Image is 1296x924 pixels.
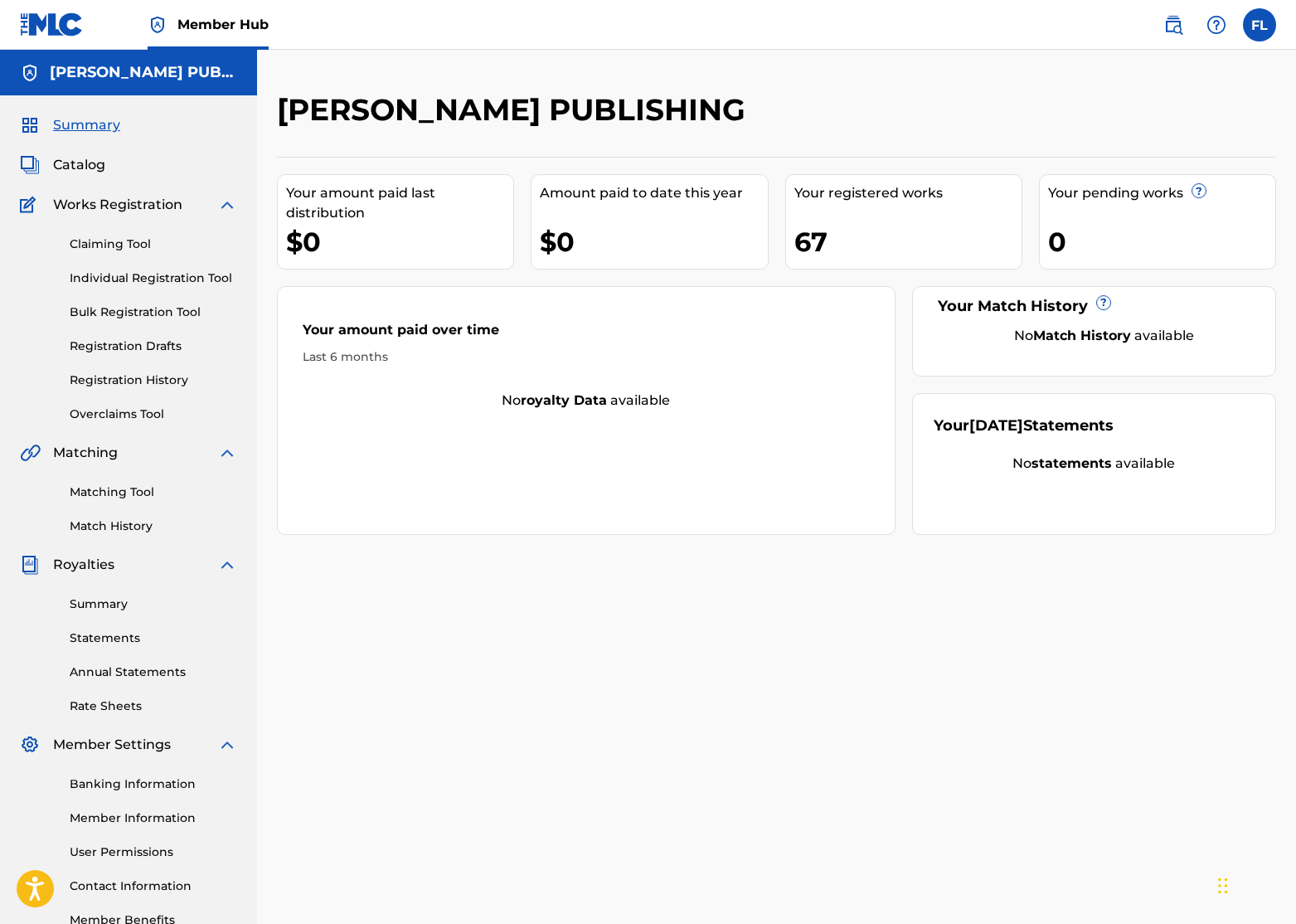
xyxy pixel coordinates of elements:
a: Annual Statements [70,664,237,681]
img: expand [217,195,237,215]
div: Help [1200,8,1233,41]
a: Registration Drafts [70,338,237,355]
img: Catalog [20,155,40,175]
strong: royalty data [521,392,607,408]
a: Registration History [70,372,237,389]
a: Member Information [70,810,237,827]
div: User Menu [1243,8,1276,41]
a: Banking Information [70,776,237,793]
img: Matching [20,443,41,463]
img: Royalties [20,555,40,575]
span: Catalog [53,155,105,175]
h5: FRANCES LITTERSKI PUBLISHING [50,63,237,82]
img: Top Rightsholder [148,15,167,35]
span: [DATE] [969,416,1023,435]
span: Matching [53,443,118,463]
div: 0 [1048,223,1275,260]
span: Summary [53,115,120,135]
span: ? [1097,296,1110,309]
img: Accounts [20,63,40,83]
img: Summary [20,115,40,135]
h2: [PERSON_NAME] PUBLISHING [277,91,754,129]
a: Individual Registration Tool [70,270,237,287]
a: Rate Sheets [70,698,237,715]
div: $0 [286,223,513,260]
a: User Permissions [70,844,237,861]
span: Member Hub [177,15,269,34]
div: $0 [540,223,767,260]
a: SummarySummary [20,115,120,135]
a: Summary [70,596,237,613]
div: Your registered works [794,183,1022,203]
div: Last 6 months [303,348,870,366]
img: expand [217,555,237,575]
img: search [1163,15,1183,35]
a: Overclaims Tool [70,406,237,423]
iframe: Chat Widget [1213,844,1296,924]
span: ? [1192,184,1206,197]
strong: statements [1031,455,1112,471]
img: MLC Logo [20,12,84,36]
div: Your amount paid over time [303,320,870,348]
div: Drag [1218,861,1228,911]
div: Your pending works [1048,183,1275,203]
a: Public Search [1157,8,1190,41]
a: CatalogCatalog [20,155,105,175]
strong: Match History [1033,328,1131,343]
div: 67 [794,223,1022,260]
div: No available [934,454,1255,474]
img: help [1206,15,1226,35]
span: Works Registration [53,195,182,215]
span: Royalties [53,555,114,575]
img: expand [217,735,237,755]
div: No available [954,326,1255,346]
a: Match History [70,518,237,535]
img: expand [217,443,237,463]
img: Works Registration [20,195,41,215]
div: Your Statements [934,415,1114,437]
a: Matching Tool [70,484,237,501]
a: Statements [70,630,237,647]
div: Your Match History [934,295,1255,318]
div: Amount paid to date this year [540,183,767,203]
a: Bulk Registration Tool [70,304,237,321]
a: Contact Information [70,878,237,895]
img: Member Settings [20,735,40,755]
a: Claiming Tool [70,236,237,253]
div: Your amount paid last distribution [286,183,513,223]
div: No available [278,391,895,411]
iframe: Resource Center [1250,632,1296,766]
span: Member Settings [53,735,171,755]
